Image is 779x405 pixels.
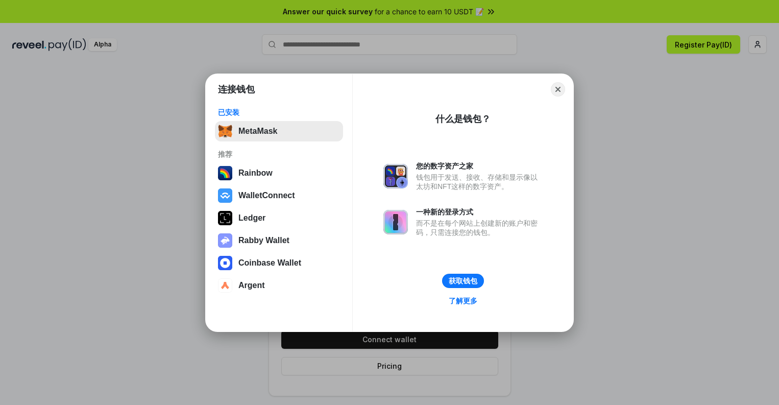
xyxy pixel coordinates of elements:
div: Rabby Wallet [238,236,289,245]
button: Rabby Wallet [215,230,343,251]
div: Argent [238,281,265,290]
img: svg+xml,%3Csvg%20width%3D%22120%22%20height%3D%22120%22%20viewBox%3D%220%200%20120%20120%22%20fil... [218,166,232,180]
div: 获取钱包 [449,276,477,285]
div: MetaMask [238,127,277,136]
img: svg+xml,%3Csvg%20width%3D%2228%22%20height%3D%2228%22%20viewBox%3D%220%200%2028%2028%22%20fill%3D... [218,278,232,293]
div: 什么是钱包？ [435,113,491,125]
div: 您的数字资产之家 [416,161,543,171]
button: WalletConnect [215,185,343,206]
button: Rainbow [215,163,343,183]
div: Coinbase Wallet [238,258,301,268]
img: svg+xml,%3Csvg%20width%3D%2228%22%20height%3D%2228%22%20viewBox%3D%220%200%2028%2028%22%20fill%3D... [218,256,232,270]
h1: 连接钱包 [218,83,255,96]
button: Ledger [215,208,343,228]
div: 已安装 [218,108,340,117]
div: 一种新的登录方式 [416,207,543,217]
button: Argent [215,275,343,296]
button: MetaMask [215,121,343,141]
img: svg+xml,%3Csvg%20xmlns%3D%22http%3A%2F%2Fwww.w3.org%2F2000%2Fsvg%22%20fill%3D%22none%22%20viewBox... [218,233,232,248]
div: WalletConnect [238,191,295,200]
div: 了解更多 [449,296,477,305]
img: svg+xml,%3Csvg%20xmlns%3D%22http%3A%2F%2Fwww.w3.org%2F2000%2Fsvg%22%20width%3D%2228%22%20height%3... [218,211,232,225]
div: Ledger [238,213,265,223]
button: Coinbase Wallet [215,253,343,273]
div: 而不是在每个网站上创建新的账户和密码，只需连接您的钱包。 [416,219,543,237]
img: svg+xml,%3Csvg%20width%3D%2228%22%20height%3D%2228%22%20viewBox%3D%220%200%2028%2028%22%20fill%3D... [218,188,232,203]
div: 推荐 [218,150,340,159]
img: svg+xml,%3Csvg%20xmlns%3D%22http%3A%2F%2Fwww.w3.org%2F2000%2Fsvg%22%20fill%3D%22none%22%20viewBox... [383,210,408,234]
img: svg+xml,%3Csvg%20fill%3D%22none%22%20height%3D%2233%22%20viewBox%3D%220%200%2035%2033%22%20width%... [218,124,232,138]
button: Close [551,82,565,97]
button: 获取钱包 [442,274,484,288]
div: 钱包用于发送、接收、存储和显示像以太坊和NFT这样的数字资产。 [416,173,543,191]
img: svg+xml,%3Csvg%20xmlns%3D%22http%3A%2F%2Fwww.w3.org%2F2000%2Fsvg%22%20fill%3D%22none%22%20viewBox... [383,164,408,188]
div: Rainbow [238,169,273,178]
a: 了解更多 [443,294,483,307]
